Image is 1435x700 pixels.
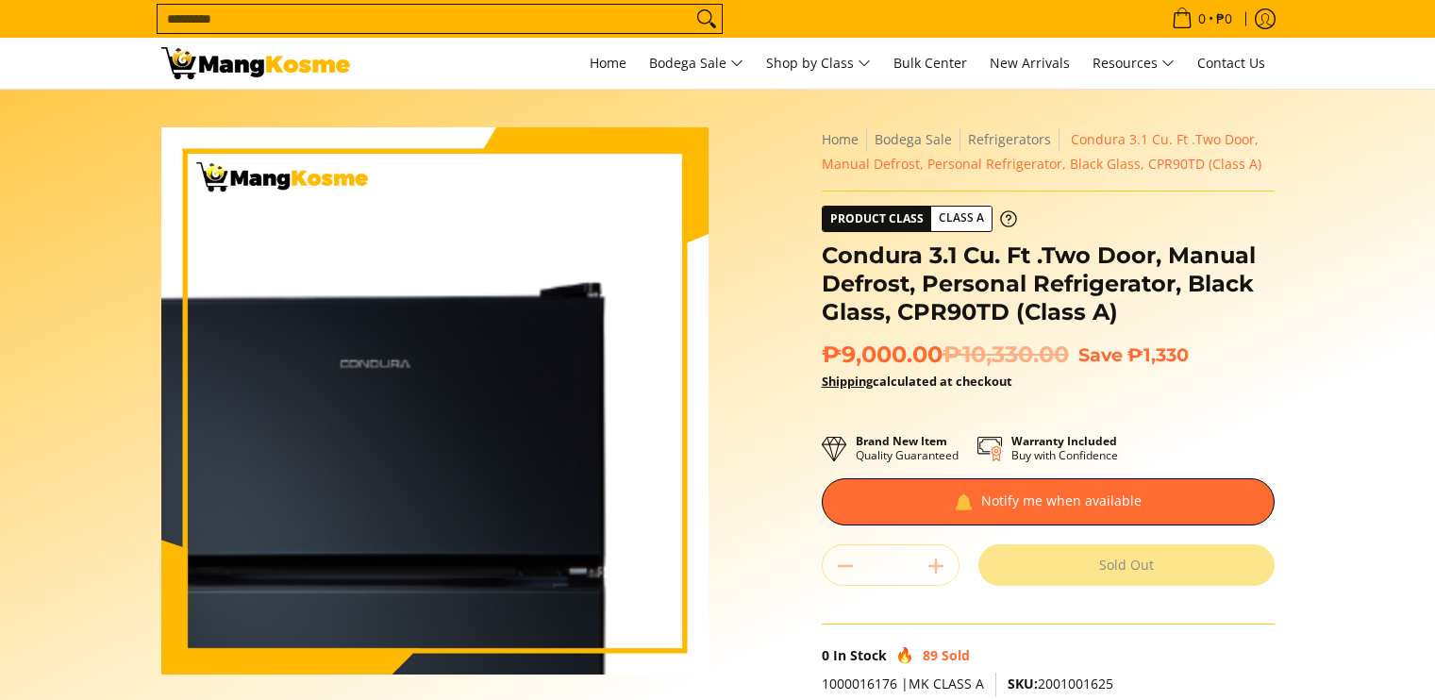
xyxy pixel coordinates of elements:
[1195,12,1209,25] span: 0
[884,38,976,89] a: Bulk Center
[822,646,829,664] span: 0
[649,52,743,75] span: Bodega Sale
[1008,675,1038,692] span: SKU:
[640,38,753,89] a: Bodega Sale
[757,38,880,89] a: Shop by Class
[369,38,1275,89] nav: Main Menu
[1188,38,1275,89] a: Contact Us
[990,54,1070,72] span: New Arrivals
[822,341,1069,369] span: ₱9,000.00
[1213,12,1235,25] span: ₱0
[833,646,887,664] span: In Stock
[856,434,959,462] p: Quality Guaranteed
[1197,54,1265,72] span: Contact Us
[822,242,1275,326] h1: Condura 3.1 Cu. Ft .Two Door, Manual Defrost, Personal Refrigerator, Black Glass, CPR90TD (Class A)
[822,206,1017,232] a: Product Class Class A
[968,130,1051,148] a: Refrigerators
[1093,52,1175,75] span: Resources
[823,207,931,231] span: Product Class
[580,38,636,89] a: Home
[692,5,722,33] button: Search
[875,130,952,148] a: Bodega Sale
[822,130,1261,173] span: Condura 3.1 Cu. Ft .Two Door, Manual Defrost, Personal Refrigerator, Black Glass, CPR90TD (Class A)
[1083,38,1184,89] a: Resources
[822,373,1012,390] strong: calculated at checkout
[822,127,1275,176] nav: Breadcrumbs
[1011,433,1117,449] strong: Warranty Included
[822,675,984,692] span: 1000016176 |MK CLASS A
[161,127,709,675] img: Condura 3.1 Cu. Ft .Two Door, Manual Defrost, Personal Refrigerator, Black Glass, CPR90TD (Class A)
[590,54,626,72] span: Home
[856,433,947,449] strong: Brand New Item
[923,646,938,664] span: 89
[1008,675,1113,692] span: 2001001625
[1166,8,1238,29] span: •
[1078,343,1123,366] span: Save
[822,373,873,390] a: Shipping
[931,207,992,230] span: Class A
[893,54,967,72] span: Bulk Center
[1011,434,1118,462] p: Buy with Confidence
[161,47,350,79] img: Condura 3.1 Cu. Ft .Two Door, Manual Defrost, Personal Refrigerator, B | Mang Kosme
[980,38,1079,89] a: New Arrivals
[766,52,871,75] span: Shop by Class
[822,130,859,148] a: Home
[943,341,1069,369] del: ₱10,330.00
[1127,343,1189,366] span: ₱1,330
[942,646,970,664] span: Sold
